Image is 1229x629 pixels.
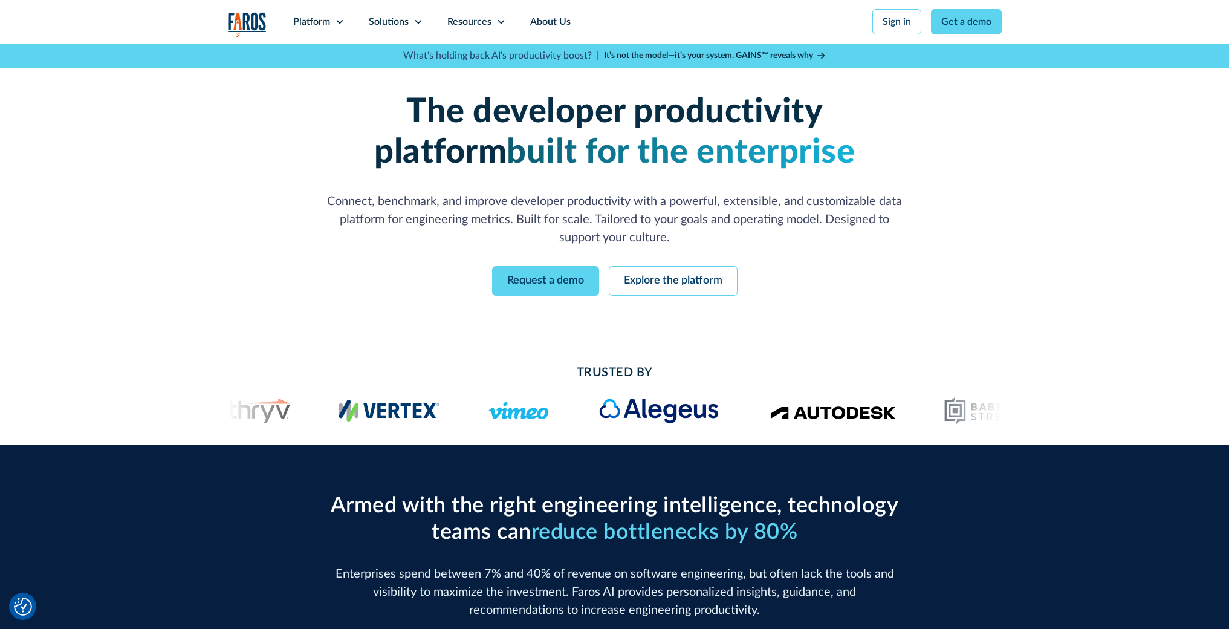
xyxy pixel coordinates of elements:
[369,15,409,29] div: Solutions
[14,598,32,616] button: Cookie Settings
[293,15,330,29] div: Platform
[339,400,439,422] img: Vertex's logo
[488,402,548,419] img: Logo of the video hosting platform Vimeo.
[492,266,599,296] a: Request a demo
[597,396,721,425] img: Alegeus logo
[325,363,905,382] h2: Trusted By
[325,493,905,545] h2: Armed with the right engineering intelligence, technology teams can
[604,50,826,62] a: It’s not the model—it’s your system. GAINS™ reveals why
[872,9,921,34] a: Sign in
[14,598,32,616] img: Revisit consent button
[604,51,813,60] strong: It’s not the model—it’s your system. GAINS™ reveals why
[931,9,1002,34] a: Get a demo
[531,521,798,543] span: reduce bottlenecks by 80%
[325,192,905,247] p: Connect, benchmark, and improve developer productivity with a powerful, extensible, and customiza...
[609,266,738,296] a: Explore the platform
[325,565,905,619] p: Enterprises spend between 7% and 40% of revenue on software engineering, but often lack the tools...
[325,92,905,173] h1: The developer productivity platform
[228,12,267,37] img: Logo of the analytics and reporting company Faros.
[403,48,599,63] p: What's holding back AI's productivity boost? |
[228,12,267,37] a: home
[507,135,855,169] span: built for the enterprise
[447,15,491,29] div: Resources
[770,403,896,419] img: Logo of the design software company Autodesk.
